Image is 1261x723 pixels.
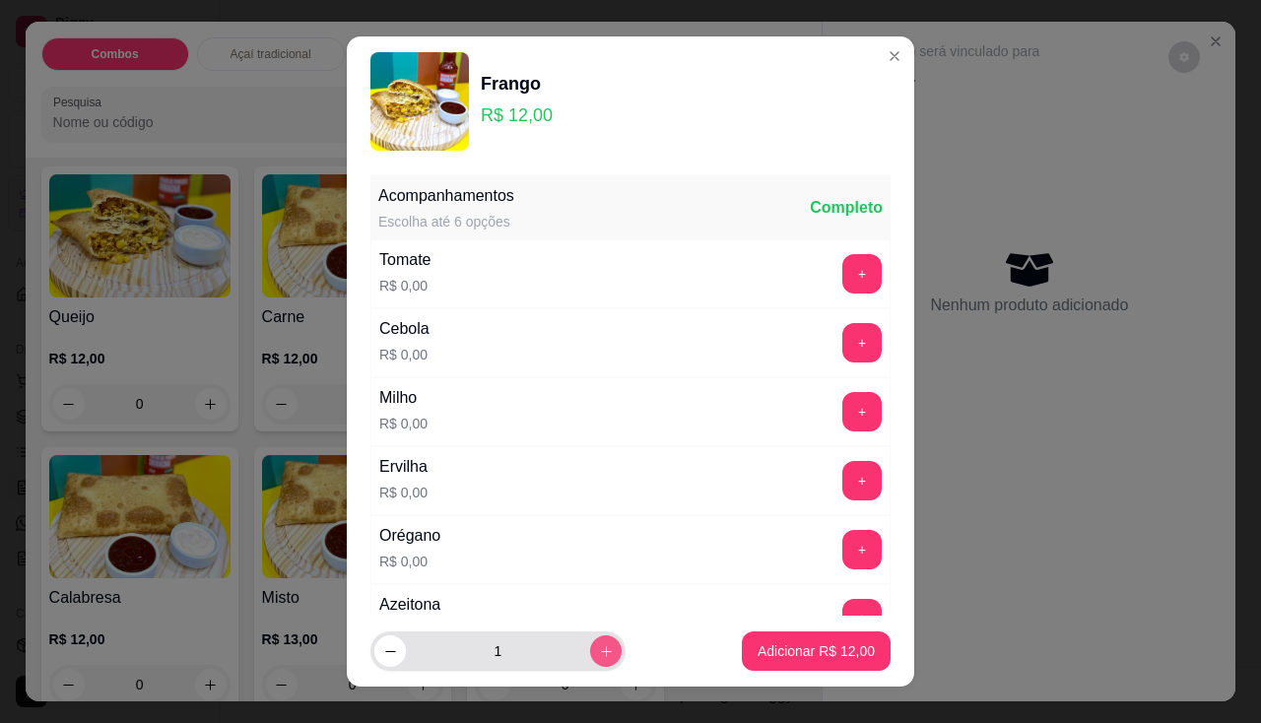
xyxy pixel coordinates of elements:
button: add [842,461,882,500]
button: add [842,530,882,569]
p: R$ 0,00 [379,276,431,296]
button: add [842,392,882,431]
p: Adicionar R$ 12,00 [758,641,875,661]
div: Azeitona [379,593,440,617]
button: Close [879,40,910,72]
button: Adicionar R$ 12,00 [742,631,891,671]
p: R$ 0,00 [379,345,430,364]
button: add [842,599,882,638]
button: add [842,254,882,294]
div: Tomate [379,248,431,272]
div: Frango [481,70,553,98]
div: Acompanhamentos [378,184,514,208]
p: R$ 0,00 [379,414,428,433]
div: Completo [810,196,883,220]
div: Escolha até 6 opções [378,212,514,231]
p: R$ 0,00 [379,552,440,571]
button: add [842,323,882,362]
button: increase-product-quantity [590,635,622,667]
div: Milho [379,386,428,410]
div: Orégano [379,524,440,548]
p: R$ 12,00 [481,101,553,129]
div: Ervilha [379,455,428,479]
div: Cebola [379,317,430,341]
img: product-image [370,52,469,151]
p: R$ 0,00 [379,483,428,502]
button: decrease-product-quantity [374,635,406,667]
